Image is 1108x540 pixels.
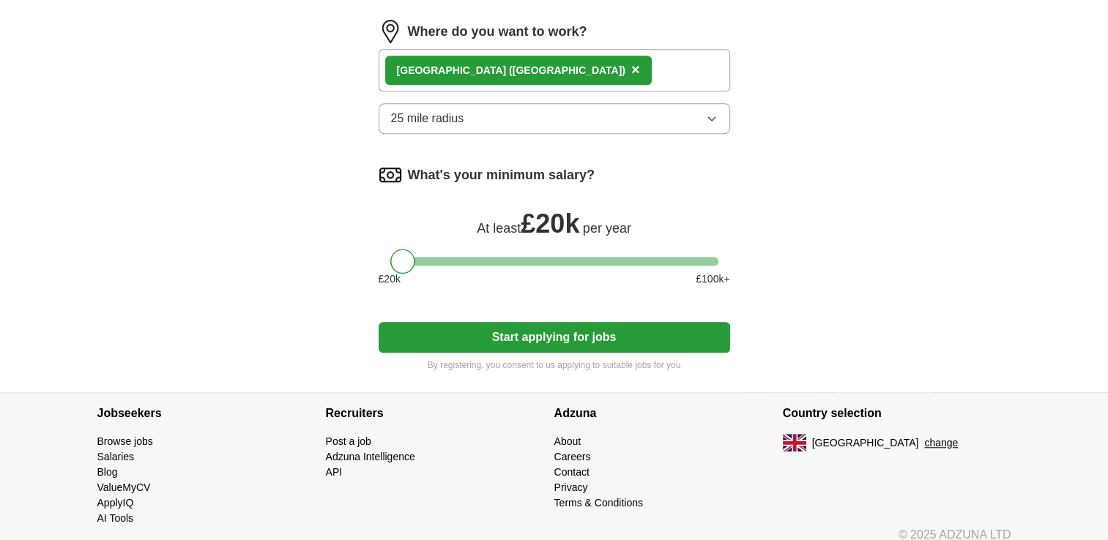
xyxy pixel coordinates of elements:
[408,165,595,185] label: What's your minimum salary?
[379,103,730,134] button: 25 mile radius
[509,64,625,76] span: ([GEOGRAPHIC_DATA])
[554,451,591,462] a: Careers
[97,451,135,462] a: Salaries
[554,466,590,478] a: Contact
[783,393,1011,434] h4: Country selection
[397,64,507,76] strong: [GEOGRAPHIC_DATA]
[554,481,588,493] a: Privacy
[379,163,402,187] img: salary.png
[554,435,581,447] a: About
[97,481,151,493] a: ValueMyCV
[408,22,587,42] label: Where do you want to work?
[554,497,643,509] a: Terms & Conditions
[521,209,579,239] span: £ 20k
[477,221,521,236] span: At least
[379,20,402,43] img: location.png
[812,435,919,451] span: [GEOGRAPHIC_DATA]
[783,434,806,451] img: UK flag
[97,435,153,447] a: Browse jobs
[631,59,640,81] button: ×
[379,271,401,287] span: £ 20 k
[326,451,415,462] a: Adzuna Intelligence
[924,435,958,451] button: change
[696,271,729,287] span: £ 100 k+
[326,435,371,447] a: Post a job
[391,110,464,127] span: 25 mile radius
[583,221,631,236] span: per year
[631,61,640,78] span: ×
[379,359,730,372] p: By registering, you consent to us applying to suitable jobs for you
[97,512,134,524] a: AI Tools
[97,466,118,478] a: Blog
[379,322,730,353] button: Start applying for jobs
[326,466,343,478] a: API
[97,497,134,509] a: ApplyIQ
